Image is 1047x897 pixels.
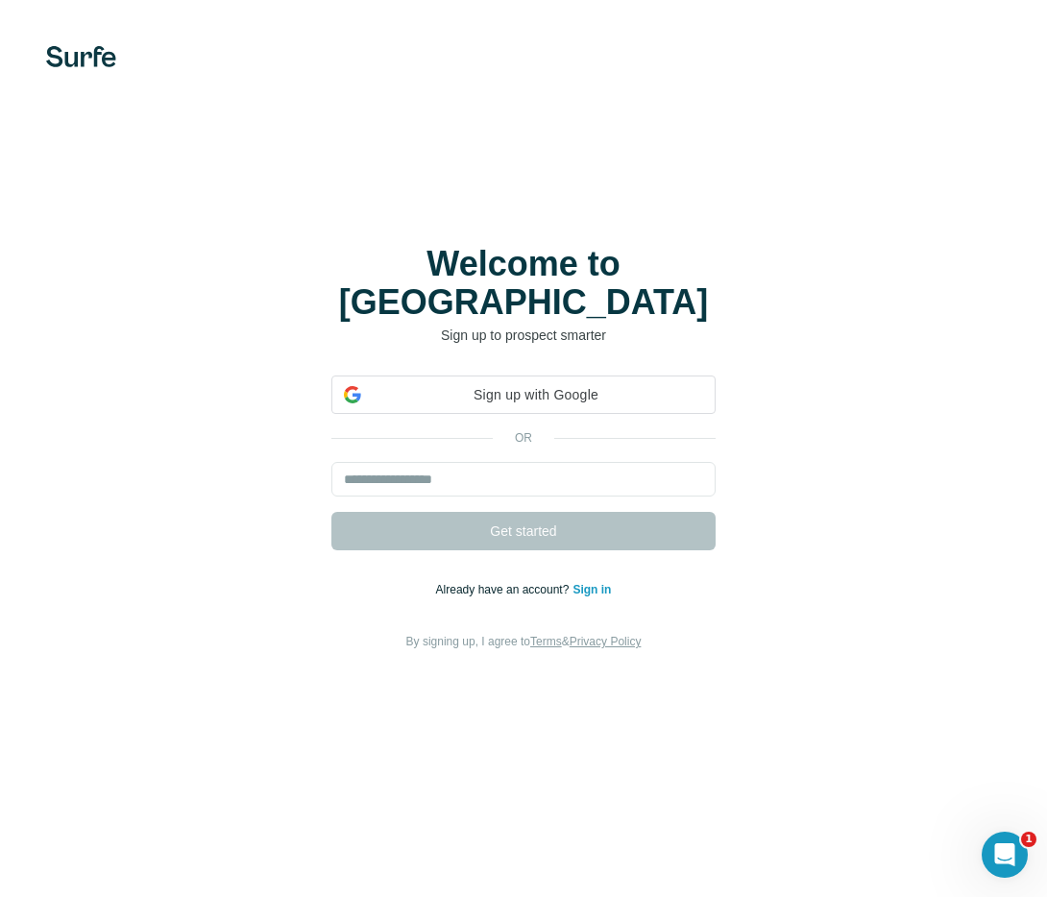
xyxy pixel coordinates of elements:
[331,326,716,345] p: Sign up to prospect smarter
[46,46,116,67] img: Surfe's logo
[982,832,1028,878] iframe: Intercom live chat
[570,635,642,648] a: Privacy Policy
[530,635,562,648] a: Terms
[369,385,703,405] span: Sign up with Google
[493,429,554,447] p: or
[406,635,642,648] span: By signing up, I agree to &
[436,583,573,596] span: Already have an account?
[331,376,716,414] div: Sign up with Google
[1021,832,1036,847] span: 1
[331,245,716,322] h1: Welcome to [GEOGRAPHIC_DATA]
[572,583,611,596] a: Sign in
